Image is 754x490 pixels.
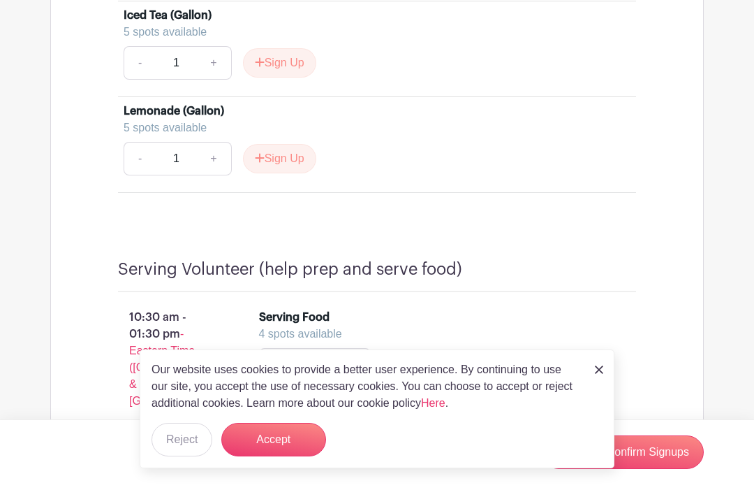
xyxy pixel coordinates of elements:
a: + [196,143,231,176]
h4: Serving Volunteer (help prep and serve food) [118,261,462,280]
a: - [124,47,156,80]
a: - [124,143,156,176]
a: Here [421,398,445,410]
button: Sign Up [243,145,316,174]
a: + [196,47,231,80]
div: 5 spots available [124,24,619,41]
div: Iced Tea (Gallon) [124,8,212,24]
a: - [259,349,291,382]
p: Our website uses cookies to provide a better user experience. By continuing to use our site, you ... [151,362,580,412]
button: Sign Up [243,49,316,78]
div: 4 spots available [259,326,609,343]
p: 10:30 am - 01:30 pm [96,304,237,416]
a: + [335,349,370,382]
button: Reject [151,424,212,457]
span: - Eastern Time ([GEOGRAPHIC_DATA] & [GEOGRAPHIC_DATA]) [129,329,249,408]
div: Lemonade (Gallon) [124,103,224,120]
div: Serving Food [259,310,330,326]
a: Review & Confirm Signups [542,436,704,470]
button: Accept [221,424,326,457]
div: 5 spots available [124,120,619,137]
img: close_button-5f87c8562297e5c2d7936805f587ecaba9071eb48480494691a3f1689db116b3.svg [595,366,603,375]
